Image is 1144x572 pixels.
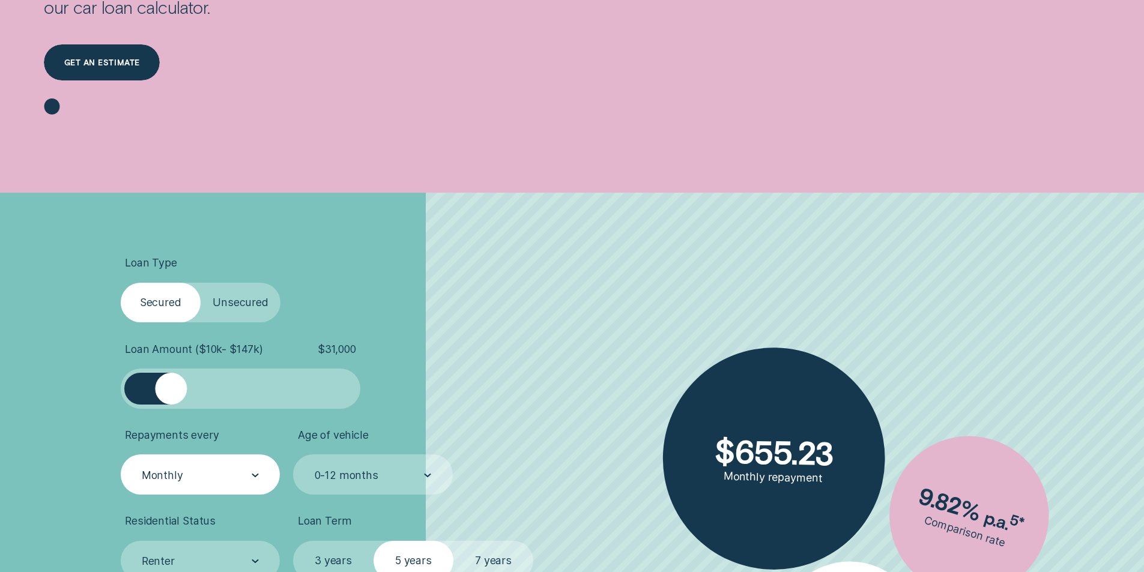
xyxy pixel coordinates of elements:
div: 0-12 months [315,469,378,482]
label: Unsecured [201,283,280,323]
label: Secured [121,283,201,323]
div: Monthly [142,469,183,482]
span: $ 31,000 [318,343,356,356]
span: Loan Amount ( $10k - $147k ) [125,343,263,356]
a: Get an estimate [44,44,160,80]
div: Renter [142,555,175,568]
span: Repayments every [125,429,219,442]
span: Residential Status [125,514,216,528]
span: Loan Term [298,514,351,528]
span: Loan Type [125,256,177,269]
span: Age of vehicle [298,429,369,442]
